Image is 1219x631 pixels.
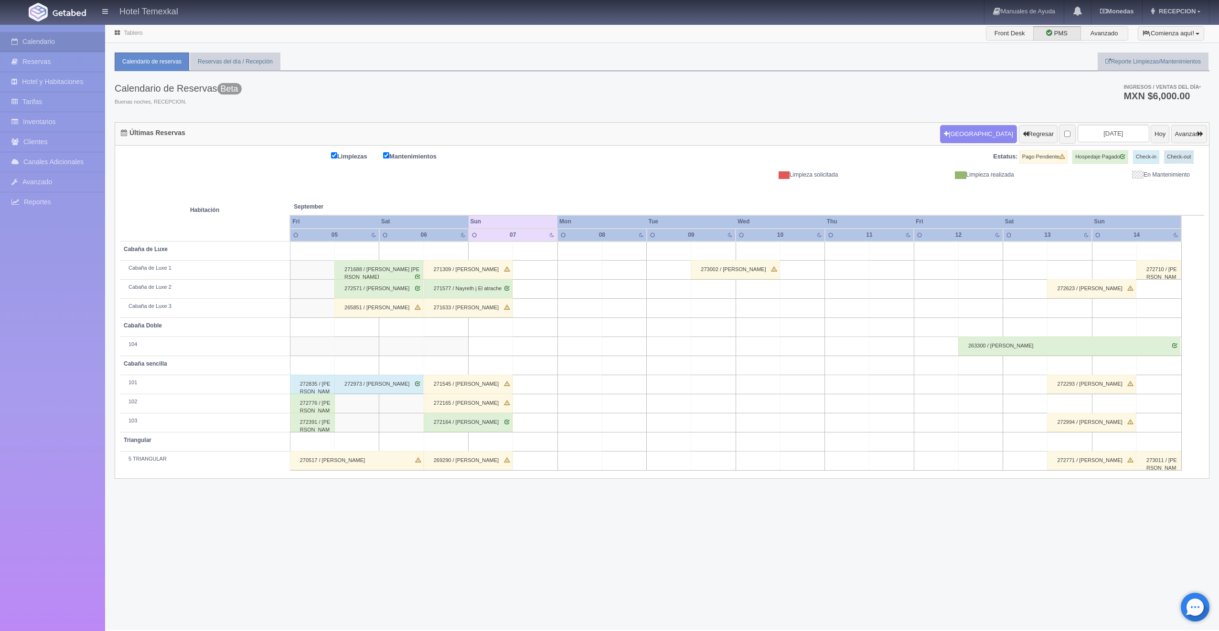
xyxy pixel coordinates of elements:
label: Pago Pendiente [1019,150,1068,164]
div: 10 [766,231,794,239]
div: 05 [321,231,349,239]
div: 272710 / [PERSON_NAME] [1136,260,1181,279]
div: 14 [1123,231,1151,239]
a: Calendario de reservas [115,53,189,71]
h3: MXN $6,000.00 [1123,91,1201,101]
button: ¡Comienza aquí! [1138,26,1204,41]
th: Sun [1092,215,1181,228]
input: Limpiezas [331,152,337,158]
div: 103 [124,417,286,425]
div: 272391 / [PERSON_NAME][GEOGRAPHIC_DATA] [290,413,335,432]
div: 13 [1034,231,1062,239]
div: 270517 / [PERSON_NAME] [290,451,424,470]
div: 265851 / [PERSON_NAME] [334,298,423,317]
div: 263300 / [PERSON_NAME] [958,337,1180,356]
h4: Últimas Reservas [121,129,185,137]
div: 09 [677,231,705,239]
div: 11 [855,231,884,239]
div: 272973 / [PERSON_NAME] [334,375,423,394]
div: 07 [499,231,527,239]
div: 271309 / [PERSON_NAME] [424,260,513,279]
div: Cabaña de Luxe 2 [124,284,286,291]
img: Getabed [29,3,48,21]
a: Tablero [124,30,142,36]
div: 104 [124,341,286,348]
th: Sat [1003,215,1092,228]
label: Front Desk [986,26,1034,41]
div: 5 TRIANGULAR [124,455,286,463]
button: Regresar [1019,125,1058,143]
div: 272835 / [PERSON_NAME] [290,375,335,394]
b: Cabaña Doble [124,322,162,329]
div: 272776 / [PERSON_NAME] [PERSON_NAME] [290,394,335,413]
b: Cabaña de Luxe [124,246,168,252]
th: Sat [379,215,469,228]
label: Mantenimientos [383,150,451,161]
label: Check-in [1133,150,1159,164]
input: Mantenimientos [383,152,389,158]
span: RECEPCION [1156,8,1196,15]
div: 269290 / [PERSON_NAME] [424,451,513,470]
div: 06 [410,231,438,239]
img: Getabed [53,9,86,16]
div: 102 [124,398,286,406]
strong: Habitación [190,207,219,213]
th: Mon [557,215,647,228]
div: 272623 / [PERSON_NAME] [1047,279,1136,298]
div: 273002 / [PERSON_NAME] [691,260,780,279]
div: 273011 / [PERSON_NAME] [1136,451,1181,470]
button: Hoy [1151,125,1169,143]
div: 271577 / Nayreth j El atrache [424,279,513,298]
label: Limpiezas [331,150,382,161]
label: PMS [1033,26,1081,41]
span: Ingresos / Ventas del día [1123,84,1201,90]
div: 272994 / [PERSON_NAME] [1047,413,1136,432]
a: Reporte Limpiezas/Mantenimientos [1098,53,1208,71]
div: 272293 / [PERSON_NAME] [1047,375,1136,394]
div: Cabaña de Luxe 3 [124,303,286,310]
div: 271545 / [PERSON_NAME] [424,375,513,394]
div: 271688 / [PERSON_NAME] [PERSON_NAME] [334,260,423,279]
div: 272771 / [PERSON_NAME] [1047,451,1136,470]
span: Beta [217,83,242,95]
div: Cabaña de Luxe 1 [124,264,286,272]
div: En Mantenimiento [1021,171,1197,179]
a: Reservas del día / Recepción [190,53,280,71]
th: Sun [469,215,558,228]
div: 12 [944,231,973,239]
div: 08 [588,231,616,239]
button: Avanzar [1171,125,1207,143]
th: Wed [736,215,825,228]
div: 272571 / [PERSON_NAME] [334,279,423,298]
b: Triangular [124,437,151,443]
h4: Hotel Temexkal [119,5,178,17]
label: Avanzado [1080,26,1128,41]
div: 101 [124,379,286,387]
label: Check-out [1164,150,1194,164]
b: Monedas [1100,8,1133,15]
span: September [294,203,464,211]
th: Thu [825,215,914,228]
label: Hospedaje Pagado [1072,150,1128,164]
th: Fri [290,215,379,228]
label: Estatus: [993,152,1017,161]
th: Fri [914,215,1003,228]
h3: Calendario de Reservas [115,83,242,94]
div: 271633 / [PERSON_NAME] [424,298,513,317]
span: Buenas noches, RECEPCION. [115,98,242,106]
b: Cabaña sencilla [124,360,167,367]
button: [GEOGRAPHIC_DATA] [940,125,1017,143]
th: Tue [647,215,736,228]
div: 272165 / [PERSON_NAME] [424,394,513,413]
div: 272164 / [PERSON_NAME] [424,413,513,432]
div: Limpieza realizada [845,171,1021,179]
div: Limpieza solicitada [669,171,845,179]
